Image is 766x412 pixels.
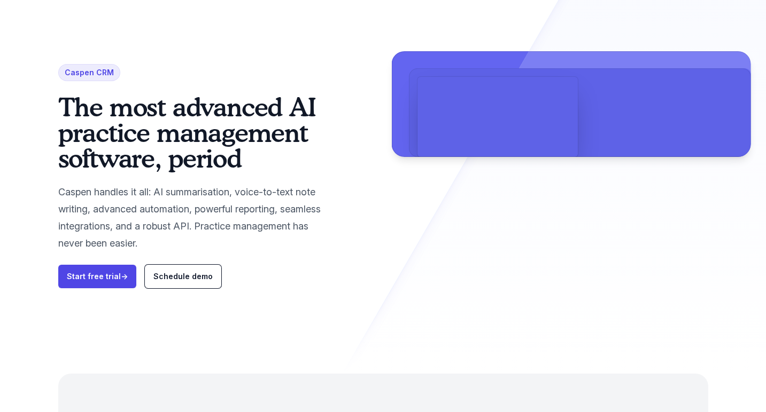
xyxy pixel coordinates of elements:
[58,94,332,171] h1: The most advanced AI practice management software, period
[58,184,332,252] p: Caspen handles it all: AI summarisation, voice-to-text note writing, advanced automation, powerfu...
[121,272,128,281] span: →
[58,265,136,288] a: Start free trial
[153,272,213,281] span: Schedule demo
[145,265,221,288] a: Schedule demo
[58,64,120,81] span: Caspen CRM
